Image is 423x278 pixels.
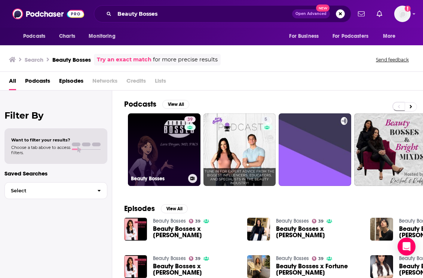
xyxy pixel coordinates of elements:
span: Beauty Bosses x [PERSON_NAME] [153,263,238,276]
span: Beauty Bosses x Fortune [PERSON_NAME] [276,263,361,276]
input: Search podcasts, credits, & more... [114,8,292,20]
a: EpisodesView All [124,204,188,213]
span: Charts [59,31,75,42]
a: Show notifications dropdown [374,7,385,20]
a: Beauty Bosses [153,218,186,224]
button: View All [162,100,189,109]
span: Beauty Bosses x [PERSON_NAME] [276,226,361,238]
a: 5 [261,116,270,122]
span: Want to filter your results? [11,137,70,143]
button: Show profile menu [394,6,411,22]
span: Choose a tab above to access filters. [11,145,70,155]
a: Try an exact match [97,55,151,64]
span: Beauty Bosses x [PERSON_NAME] [153,226,238,238]
span: Open Advanced [295,12,327,16]
img: Beauty Bosses x Fortune Dushey [247,255,270,278]
h3: Beauty Bosses [52,56,91,63]
a: PodcastsView All [124,100,189,109]
span: 39 [195,220,200,223]
span: 5 [264,116,267,123]
a: 39 [312,256,324,261]
span: Credits [126,75,146,90]
button: open menu [378,29,405,43]
img: Beauty Bosses x Jessel Taank [247,218,270,241]
a: Beauty Bosses [276,218,309,224]
a: 39Beauty Bosses [128,113,200,186]
button: Open AdvancedNew [292,9,330,18]
button: Send feedback [374,56,411,63]
a: 39 [312,219,324,223]
h2: Episodes [124,204,155,213]
span: Podcasts [23,31,45,42]
a: Show notifications dropdown [355,7,368,20]
span: 39 [318,220,324,223]
span: For Podcasters [332,31,368,42]
a: 39 [189,219,201,223]
a: Beauty Bosses x Jessel Taank [276,226,361,238]
a: 5 [203,113,276,186]
img: Podchaser - Follow, Share and Rate Podcasts [12,7,84,21]
button: View All [161,204,188,213]
a: Beauty Bosses [153,255,186,262]
span: for more precise results [153,55,218,64]
div: Search podcasts, credits, & more... [94,5,351,22]
img: Beauty Bosses x Carly Mark [370,218,393,241]
img: Beauty Bosses x Dr. Rabia Malik [370,255,393,278]
span: For Business [289,31,319,42]
h3: Search [25,56,43,63]
a: 39 [189,256,201,261]
button: open menu [284,29,328,43]
img: Beauty Bosses x Inge Theron [124,218,147,241]
a: All [9,75,16,90]
button: open menu [328,29,379,43]
a: Beauty Bosses x Ben Varadi [153,263,238,276]
a: Podcasts [25,75,50,90]
span: New [316,4,329,12]
a: Beauty Bosses [276,255,309,262]
a: Beauty Bosses x Fortune Dushey [276,263,361,276]
a: 39 [184,116,196,122]
span: Select [5,188,91,193]
p: Saved Searches [4,170,107,177]
span: Lists [155,75,166,90]
div: Open Intercom Messenger [398,238,416,256]
span: Networks [92,75,117,90]
a: Episodes [59,75,83,90]
span: More [383,31,396,42]
h3: Beauty Bosses [131,175,185,182]
span: 39 [318,257,324,260]
h2: Podcasts [124,100,156,109]
img: Beauty Bosses x Ben Varadi [124,255,147,278]
h2: Filter By [4,110,107,121]
img: User Profile [394,6,411,22]
span: 39 [195,257,200,260]
svg: Add a profile image [405,6,411,12]
a: Beauty Bosses x Inge Theron [153,226,238,238]
span: Logged in as alignPR [394,6,411,22]
button: open menu [83,29,125,43]
button: Select [4,182,107,199]
a: Charts [54,29,80,43]
span: 39 [187,116,193,123]
span: Monitoring [89,31,115,42]
button: open menu [18,29,55,43]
